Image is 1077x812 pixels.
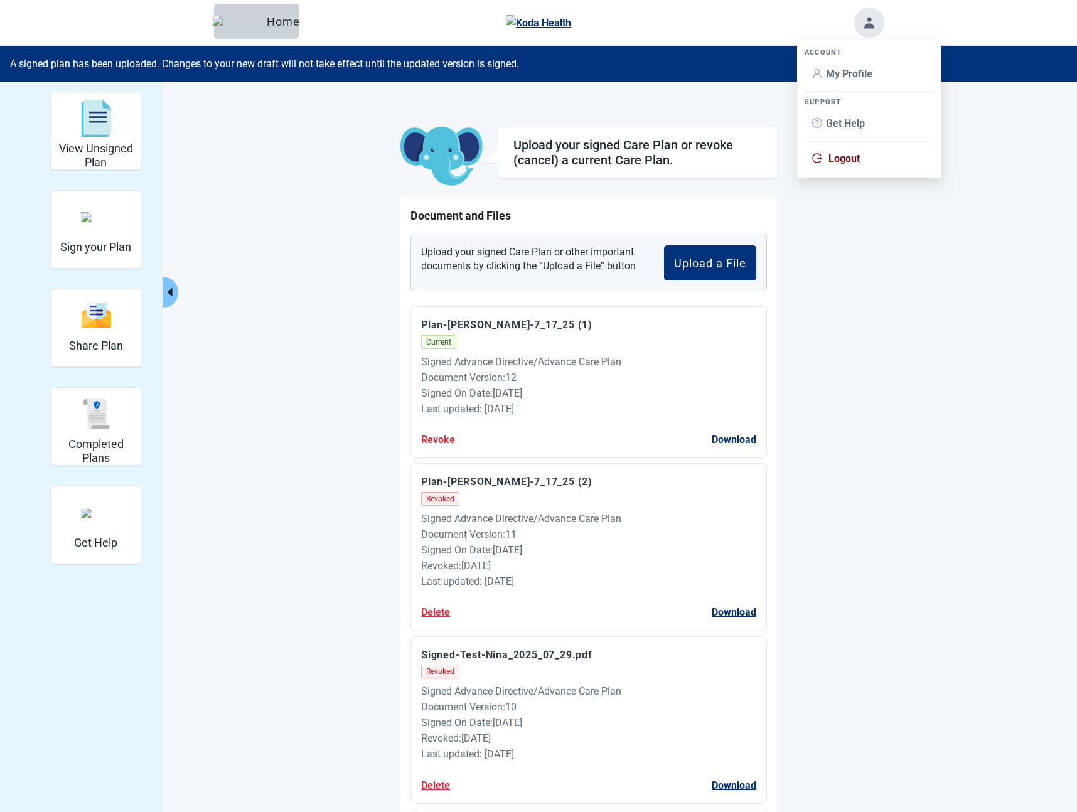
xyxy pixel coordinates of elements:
button: Download Plan-Nina-7_17_25 (2) [421,474,592,489]
h2: Get Help [74,536,117,550]
div: Last updated: [DATE] [421,574,756,589]
div: SUPPORT [805,97,934,107]
span: Get Help [826,117,865,129]
img: svg%3e [81,302,111,329]
span: caret-left [164,286,176,298]
span: Current [421,335,456,349]
h1: Document and Files [410,207,767,225]
span: logout [812,153,822,163]
div: Document Version : 11 [421,526,756,542]
button: Download Plan-Nina-7_17_25 (2) [712,604,756,620]
div: Document Version : 10 [421,699,756,715]
div: Revoked : [DATE] [421,558,756,574]
span: question-circle [812,118,822,128]
button: Download Plan-Nina-7_17_25 (1) [421,317,592,333]
div: Get Help [50,486,141,564]
div: Upload your signed Care Plan or revoke (cancel) a current Care Plan. [513,137,761,168]
img: person-question.svg [81,508,111,518]
button: Delete Plan-Nina-7_17_25 (2) [421,604,450,620]
div: Signed Advance Directive/Advance Care Plan [421,354,756,370]
div: Signed On Date : [DATE] [421,542,756,558]
div: Completed Plans [50,387,141,466]
button: Collapse menu [163,277,178,308]
span: Revoked [421,492,459,506]
div: Revoked : [DATE] [421,730,756,746]
button: Revoke Plan-Nina-7_17_25 (1) [421,432,455,447]
button: Toggle account menu [854,8,884,38]
div: View Unsigned Plan [50,92,141,170]
img: Koda Elephant [400,127,483,187]
h2: Sign your Plan [60,240,131,254]
div: Last updated: [DATE] [421,401,756,417]
div: Signed Advance Directive/Advance Care Plan [421,511,756,526]
div: Signed On Date : [DATE] [421,715,756,730]
div: Document Version : 12 [421,370,756,385]
div: Sign your Plan [50,190,141,269]
button: Download Plan-Nina-7_17_25 (1) [712,432,756,447]
h2: View Unsigned Plan [56,142,136,169]
p: Upload your signed Care Plan or other important documents by clicking the “Upload a File” button [421,245,645,280]
div: Home [224,15,289,28]
div: Signed On Date : [DATE] [421,385,756,401]
div: Upload a File [674,257,746,269]
div: Share Plan [50,289,141,367]
img: Koda Health [506,15,571,31]
div: Signed Advance Directive/Advance Care Plan [421,683,756,699]
img: svg%3e [81,399,111,429]
img: make_plan_official.svg [81,212,111,222]
span: user [812,68,822,78]
button: Download Signed-Test-Nina_2025_07_29.pdf [421,647,592,663]
h2: Share Plan [69,339,123,353]
button: Delete Signed-Test-Nina_2025_07_29.pdf [421,777,450,793]
button: Upload a File [664,245,756,280]
div: Last updated: [DATE] [421,746,756,762]
h2: Completed Plans [56,437,136,464]
span: Logout [828,152,860,164]
ul: Account menu [797,40,941,178]
img: svg%3e [81,100,111,137]
button: Download Signed-Test-Nina_2025_07_29.pdf [712,777,756,793]
div: ACCOUNT [805,48,934,57]
span: Revoked [421,665,459,678]
img: Elephant [213,16,262,27]
button: ElephantHome [214,4,299,39]
span: My Profile [826,68,872,80]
